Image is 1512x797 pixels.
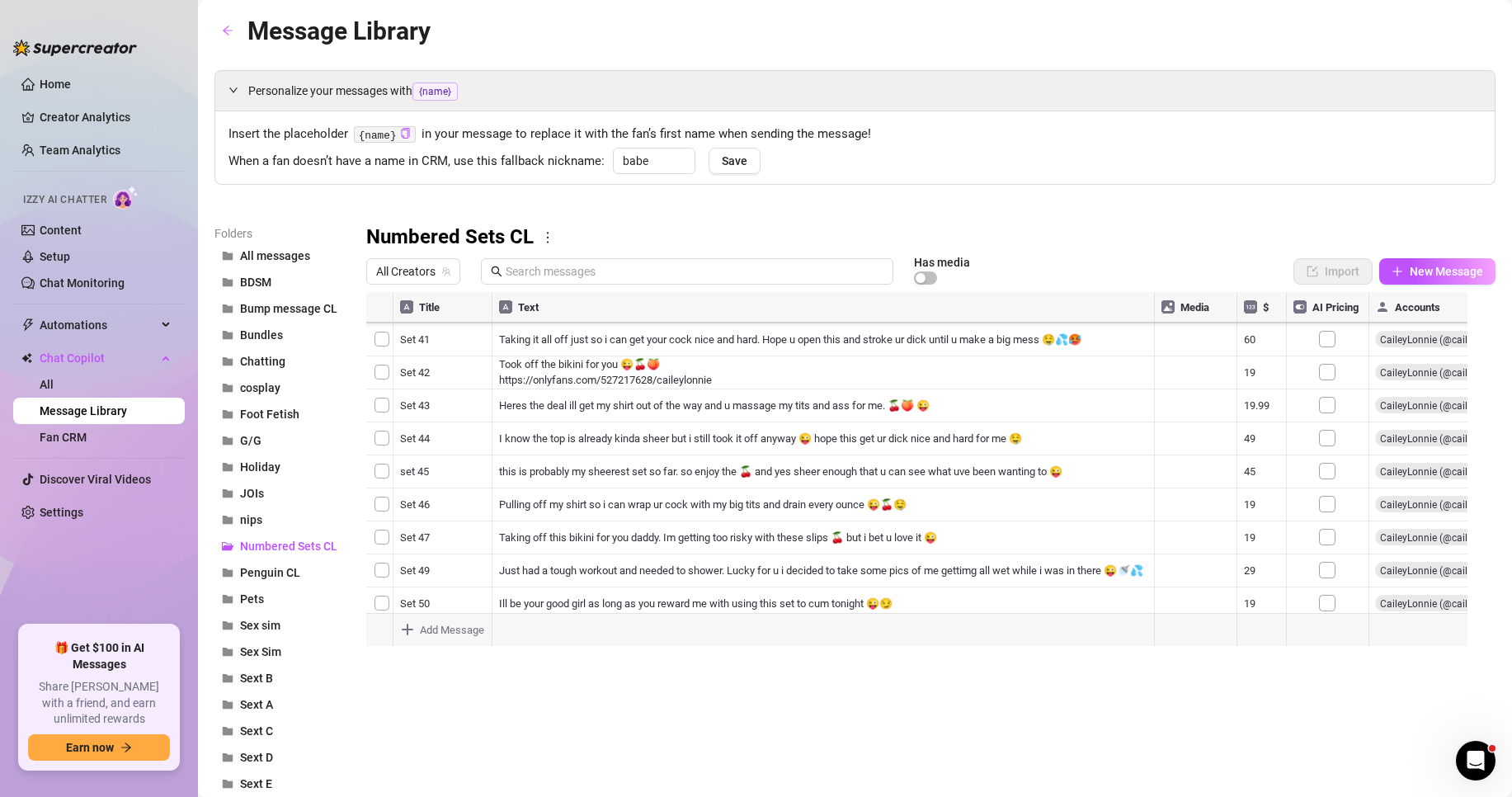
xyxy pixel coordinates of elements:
span: Sext E [240,777,272,790]
span: folder [222,276,233,288]
button: Bump message CL [214,295,346,322]
span: folder [222,303,233,314]
span: folder [222,593,233,605]
article: Message Library [247,12,431,50]
h3: Numbered Sets CL [366,224,534,251]
button: Sext C [214,718,346,744]
span: folder [222,514,233,526]
span: plus [1392,266,1403,277]
button: Sext D [214,744,346,771]
button: cosplay [214,375,346,401]
button: Sex sim [214,612,346,639]
button: BDSM [214,269,346,295]
code: {name} [354,126,416,144]
span: folder [222,461,233,473]
div: Personalize your messages with{name} [215,71,1495,111]
span: arrow-right [120,742,132,753]
span: folder [222,778,233,790]
span: folder [222,567,233,578]
span: folder [222,646,233,658]
button: Foot Fetish [214,401,346,427]
a: Chat Monitoring [40,276,125,290]
button: Import [1293,258,1373,285]
span: expanded [228,85,238,95]
span: folder-open [222,540,233,552]
span: Automations [40,312,157,338]
a: Home [40,78,71,91]
span: folder [222,620,233,631]
button: All messages [214,243,346,269]
span: Sex sim [240,619,280,632]
span: Chat Copilot [40,345,157,371]
img: logo-BBDzfeDw.svg [13,40,137,56]
span: more [540,230,555,245]
button: Pets [214,586,346,612]
a: Setup [40,250,70,263]
span: folder [222,488,233,499]
span: Sext B [240,672,273,685]
span: folder [222,250,233,262]
span: copy [400,128,411,139]
span: Earn now [66,741,114,754]
span: Izzy AI Chatter [23,192,106,208]
span: cosplay [240,381,280,394]
button: Sext B [214,665,346,691]
button: Chatting [214,348,346,375]
a: Fan CRM [40,431,87,444]
span: Numbered Sets CL [240,540,337,553]
button: G/G [214,427,346,454]
button: Sext E [214,771,346,797]
span: Personalize your messages with [248,82,1481,101]
button: Sext A [214,691,346,718]
button: Click to Copy [400,128,411,140]
a: All [40,378,54,391]
span: folder [222,672,233,684]
a: Team Analytics [40,144,120,157]
img: AI Chatter [113,186,139,210]
article: Folders [214,224,346,243]
span: team [441,266,451,276]
article: Has media [914,257,970,267]
iframe: Intercom live chat [1456,741,1496,780]
a: Creator Analytics [40,104,172,130]
span: Sext A [240,698,273,711]
button: Save [709,148,761,174]
button: Numbered Sets CL [214,533,346,559]
span: G/G [240,434,261,447]
span: search [491,266,502,277]
span: 🎁 Get $100 in AI Messages [28,640,170,672]
span: Bundles [240,328,283,342]
span: Holiday [240,460,280,474]
button: New Message [1379,258,1496,285]
a: Content [40,224,82,237]
span: {name} [412,83,458,101]
span: Sext D [240,751,273,764]
span: Chatting [240,355,285,368]
span: Insert the placeholder in your message to replace it with the fan’s first name when sending the m... [228,125,1481,144]
button: Bundles [214,322,346,348]
span: All Creators [376,259,450,284]
span: arrow-left [222,25,233,36]
a: Discover Viral Videos [40,473,151,486]
span: All messages [240,249,310,262]
span: folder [222,435,233,446]
button: Sex Sim [214,639,346,665]
span: folder [222,752,233,763]
span: Sext C [240,724,273,738]
button: Earn nowarrow-right [28,734,170,761]
span: folder [222,382,233,394]
button: nips [214,507,346,533]
button: Penguin CL [214,559,346,586]
span: JOIs [240,487,264,500]
span: New Message [1410,265,1483,278]
button: JOIs [214,480,346,507]
span: folder [222,329,233,341]
span: thunderbolt [21,318,35,332]
span: Share [PERSON_NAME] with a friend, and earn unlimited rewards [28,679,170,728]
button: Holiday [214,454,346,480]
span: BDSM [240,276,271,289]
span: folder [222,725,233,737]
img: Chat Copilot [21,352,32,364]
span: Save [722,154,747,167]
span: folder [222,408,233,420]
